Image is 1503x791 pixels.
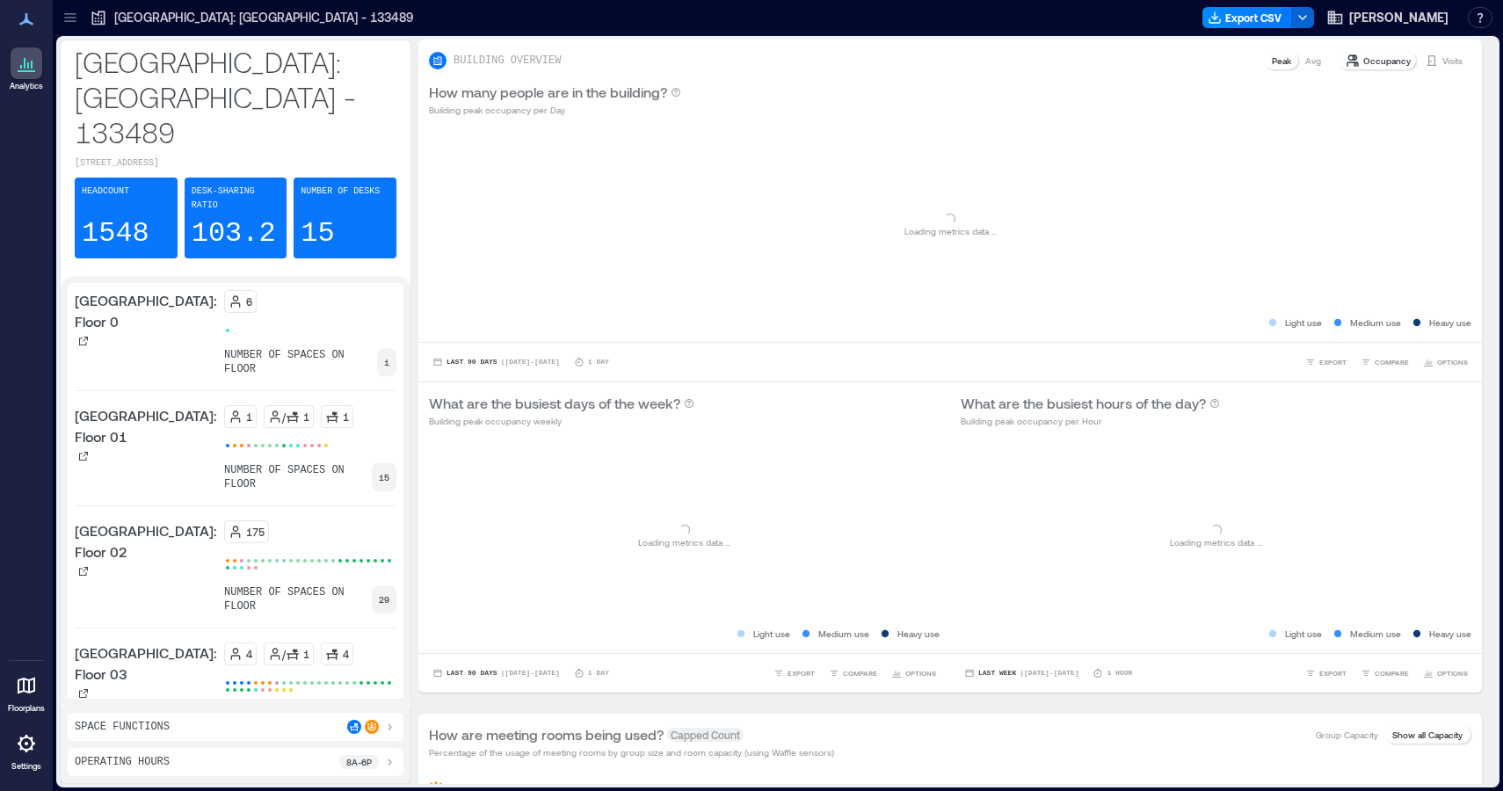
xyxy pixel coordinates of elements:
[961,414,1220,428] p: Building peak occupancy per Hour
[75,290,217,332] p: [GEOGRAPHIC_DATA]: Floor 0
[888,664,940,682] button: OPTIONS
[1319,357,1347,367] span: EXPORT
[246,294,252,308] p: 6
[8,703,45,714] p: Floorplans
[429,103,681,117] p: Building peak occupancy per Day
[1375,668,1409,679] span: COMPARE
[753,627,790,641] p: Light use
[384,355,389,369] p: 1
[1202,7,1292,28] button: Export CSV
[1437,668,1468,679] span: OPTIONS
[667,728,744,742] span: Capped Count
[961,664,1082,682] button: Last Week |[DATE]-[DATE]
[904,224,997,238] p: Loading metrics data ...
[343,647,349,661] p: 4
[303,647,309,661] p: 1
[379,592,389,606] p: 29
[192,185,280,213] p: Desk-sharing ratio
[429,393,680,414] p: What are the busiest days of the week?
[75,44,396,149] p: [GEOGRAPHIC_DATA]: [GEOGRAPHIC_DATA] - 133489
[379,470,389,484] p: 15
[301,216,334,251] p: 15
[1302,353,1350,371] button: EXPORT
[1419,353,1471,371] button: OPTIONS
[3,664,50,719] a: Floorplans
[343,410,349,424] p: 1
[346,755,372,769] p: 8a - 6p
[75,156,396,171] p: [STREET_ADDRESS]
[588,668,609,679] p: 1 Day
[818,627,869,641] p: Medium use
[638,535,730,549] p: Loading metrics data ...
[788,668,815,679] span: EXPORT
[1302,664,1350,682] button: EXPORT
[4,42,48,97] a: Analytics
[1350,627,1401,641] p: Medium use
[843,668,877,679] span: COMPARE
[246,525,265,539] p: 175
[75,520,217,562] p: [GEOGRAPHIC_DATA]: Floor 02
[1316,728,1378,742] p: Group Capacity
[1429,627,1471,641] p: Heavy use
[192,216,276,251] p: 103.2
[246,410,252,424] p: 1
[224,463,372,491] p: number of spaces on floor
[905,668,936,679] span: OPTIONS
[11,761,41,772] p: Settings
[1107,668,1132,679] p: 1 Hour
[1319,668,1347,679] span: EXPORT
[961,393,1206,414] p: What are the busiest hours of the day?
[10,81,43,91] p: Analytics
[82,216,149,251] p: 1548
[224,348,377,376] p: number of spaces on floor
[1272,54,1291,68] p: Peak
[1285,627,1322,641] p: Light use
[1305,54,1321,68] p: Avg
[429,724,664,745] p: How are meeting rooms being used?
[246,647,252,661] p: 4
[224,585,372,613] p: number of spaces on floor
[301,185,380,199] p: Number of Desks
[1442,54,1463,68] p: Visits
[429,664,563,682] button: Last 90 Days |[DATE]-[DATE]
[282,410,286,424] p: /
[429,414,694,428] p: Building peak occupancy weekly
[75,642,217,685] p: [GEOGRAPHIC_DATA]: Floor 03
[5,722,47,777] a: Settings
[282,647,286,661] p: /
[1350,316,1401,330] p: Medium use
[897,627,940,641] p: Heavy use
[588,357,609,367] p: 1 Day
[303,410,309,424] p: 1
[1357,353,1412,371] button: COMPARE
[114,9,414,26] p: [GEOGRAPHIC_DATA]: [GEOGRAPHIC_DATA] - 133489
[1419,664,1471,682] button: OPTIONS
[454,54,561,68] p: BUILDING OVERVIEW
[82,185,129,199] p: Headcount
[429,82,667,103] p: How many people are in the building?
[429,745,834,759] p: Percentage of the usage of meeting rooms by group size and room capacity (using Waffle sensors)
[1392,728,1463,742] p: Show all Capacity
[75,755,170,769] p: Operating Hours
[1429,316,1471,330] p: Heavy use
[1285,316,1322,330] p: Light use
[1437,357,1468,367] span: OPTIONS
[75,720,170,734] p: Space Functions
[1321,4,1454,32] button: [PERSON_NAME]
[770,664,818,682] button: EXPORT
[1349,9,1449,26] span: [PERSON_NAME]
[429,353,563,371] button: Last 90 Days |[DATE]-[DATE]
[1357,664,1412,682] button: COMPARE
[1170,535,1262,549] p: Loading metrics data ...
[75,405,217,447] p: [GEOGRAPHIC_DATA]: Floor 01
[1375,357,1409,367] span: COMPARE
[825,664,881,682] button: COMPARE
[1363,54,1411,68] p: Occupancy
